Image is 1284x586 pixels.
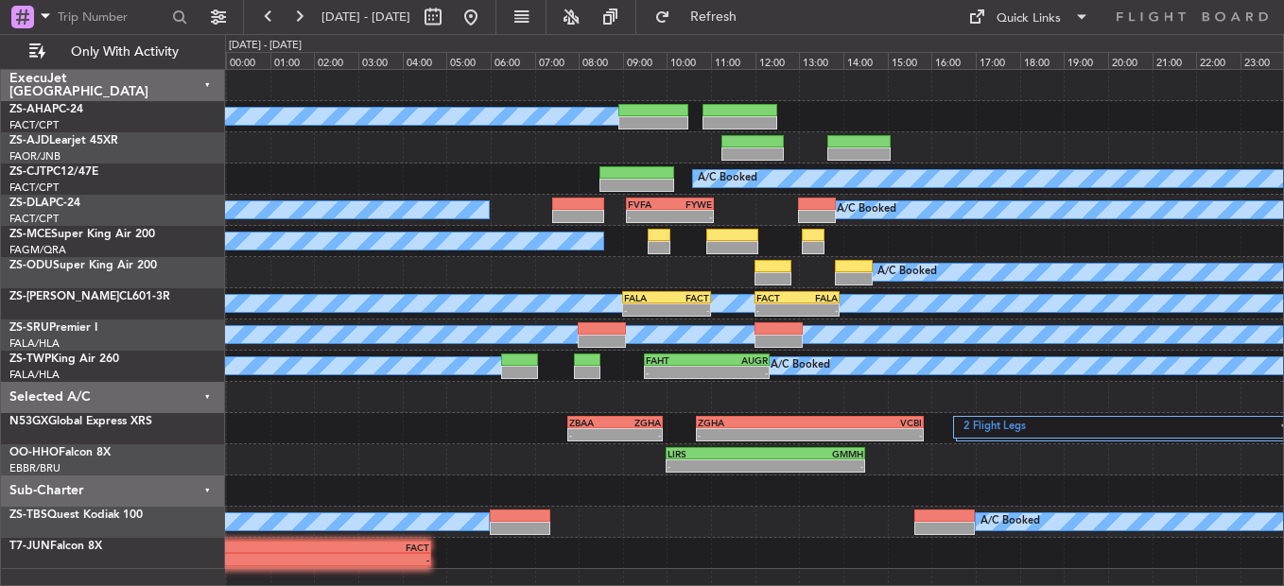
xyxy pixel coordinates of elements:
div: - [809,429,922,440]
div: GMMH [766,448,863,459]
span: [DATE] - [DATE] [321,9,410,26]
a: FAGM/QRA [9,243,66,257]
a: T7-JUNFalcon 8X [9,541,102,552]
div: FACT [756,292,797,303]
div: 13:00 [799,52,843,69]
span: N53GX [9,416,48,427]
input: Trip Number [58,3,166,31]
div: 01:00 [270,52,315,69]
div: 11:00 [711,52,755,69]
div: A/C Booked [771,352,830,380]
span: ZS-ODU [9,260,53,271]
a: FACT/CPT [9,118,59,132]
a: ZS-[PERSON_NAME]CL601-3R [9,291,170,302]
div: AUGR [706,354,767,366]
a: EBBR/BRU [9,461,61,475]
a: ZS-SRUPremier I [9,322,97,334]
a: N53GXGlobal Express XRS [9,416,152,427]
div: - [797,304,838,316]
div: 22:00 [1196,52,1241,69]
div: 09:00 [623,52,668,69]
div: FAHT [646,354,706,366]
div: 12:00 [755,52,800,69]
div: 03:00 [358,52,403,69]
div: 06:00 [491,52,535,69]
div: Quick Links [997,9,1061,28]
span: ZS-CJT [9,166,46,178]
div: 04:00 [403,52,447,69]
div: A/C Booked [980,508,1040,536]
div: ZGHA [698,417,810,428]
span: ZS-TBS [9,509,47,521]
div: FALA [797,292,838,303]
div: FYWE [670,198,713,210]
div: ZBAA [569,417,616,428]
div: [DATE] - [DATE] [229,38,302,54]
div: - [615,429,661,440]
div: - [170,554,429,565]
div: - [646,367,706,378]
a: FAOR/JNB [9,149,61,164]
div: A/C Booked [877,258,937,286]
a: FALA/HLA [9,368,60,382]
a: ZS-MCESuper King Air 200 [9,229,155,240]
a: FACT/CPT [9,181,59,195]
div: 00:00 [226,52,270,69]
div: 18:00 [1020,52,1065,69]
div: VCBI [809,417,922,428]
div: 10:00 [667,52,711,69]
span: ZS-[PERSON_NAME] [9,291,119,302]
div: - [756,304,797,316]
button: Only With Activity [21,37,205,67]
div: FVFA [628,198,670,210]
a: ZS-AJDLearjet 45XR [9,135,118,146]
div: - [766,460,863,472]
a: ZS-AHAPC-24 [9,104,83,115]
a: ZS-TWPKing Air 260 [9,353,119,365]
div: 19:00 [1064,52,1108,69]
span: ZS-AHA [9,104,52,115]
div: 07:00 [535,52,580,69]
span: Only With Activity [49,45,200,59]
div: 21:00 [1153,52,1197,69]
a: FACT/CPT [9,212,59,226]
div: - [667,304,709,316]
span: ZS-SRU [9,322,49,334]
div: - [670,211,713,222]
div: A/C Booked [837,196,896,224]
a: ZS-ODUSuper King Air 200 [9,260,157,271]
div: FACT [170,542,429,553]
div: 20:00 [1108,52,1153,69]
button: Refresh [646,2,759,32]
div: ZGHA [615,417,661,428]
div: - [624,304,667,316]
div: 02:00 [314,52,358,69]
div: - [628,211,670,222]
div: 14:00 [843,52,888,69]
div: 15:00 [888,52,932,69]
span: ZS-DLA [9,198,49,209]
div: 08:00 [579,52,623,69]
button: Quick Links [959,2,1099,32]
a: ZS-CJTPC12/47E [9,166,98,178]
a: ZS-DLAPC-24 [9,198,80,209]
div: 17:00 [976,52,1020,69]
span: ZS-AJD [9,135,49,146]
div: FACT [667,292,709,303]
span: Refresh [674,10,754,24]
div: A/C Booked [698,164,757,193]
span: ZS-TWP [9,353,51,365]
a: FALA/HLA [9,336,60,351]
a: ZS-TBSQuest Kodiak 100 [9,509,143,521]
div: - [698,429,810,440]
span: ZS-MCE [9,229,51,240]
span: OO-HHO [9,447,59,458]
div: LIRS [668,448,765,459]
div: 16:00 [931,52,976,69]
a: OO-HHOFalcon 8X [9,447,111,458]
div: - [706,367,767,378]
label: 2 Flight Legs [963,420,1282,436]
div: - [668,460,765,472]
div: - [569,429,616,440]
div: 05:00 [446,52,491,69]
